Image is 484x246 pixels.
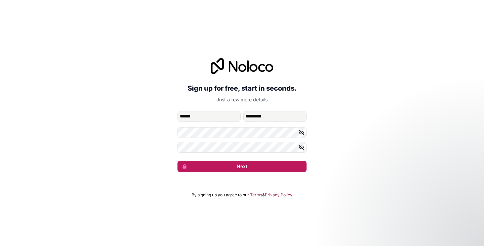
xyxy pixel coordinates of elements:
input: given-name [177,111,241,122]
input: Password [177,127,307,138]
span: & [262,192,265,198]
p: Just a few more details [177,96,307,103]
h2: Sign up for free, start in seconds. [177,82,307,94]
iframe: Intercom notifications message [350,196,484,243]
span: By signing up you agree to our [192,192,249,198]
input: Confirm password [177,142,307,153]
button: Next [177,161,307,172]
input: family-name [243,111,307,122]
a: Terms [250,192,262,198]
a: Privacy Policy [265,192,292,198]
